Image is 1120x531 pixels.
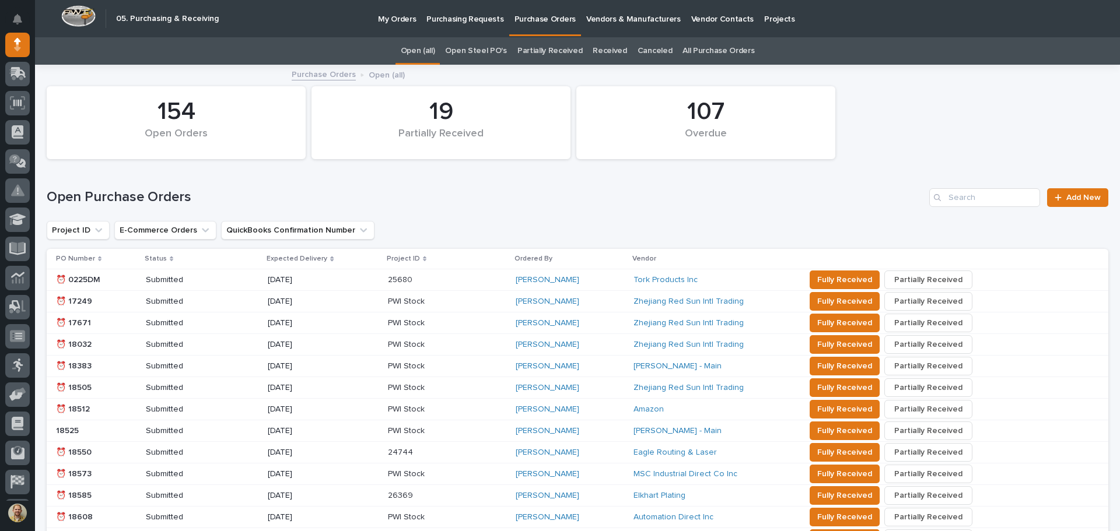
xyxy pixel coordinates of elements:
p: ⏰ 18573 [56,469,136,479]
button: QuickBooks Confirmation Number [221,221,374,240]
div: 19 [331,97,551,126]
a: Add New [1047,188,1108,207]
div: Open Orders [66,128,286,152]
p: PWI Stock [388,297,485,307]
span: Partially Received [894,445,963,459]
span: Fully Received [817,337,872,351]
p: [DATE] [268,512,365,522]
p: Submitted [146,297,243,307]
p: Submitted [146,318,243,328]
a: [PERSON_NAME] [516,469,579,479]
p: 25680 [388,275,485,285]
a: MSC Industrial Direct Co Inc [633,469,737,479]
tr: 18525Submitted[DATE]PWI Stock[PERSON_NAME] [PERSON_NAME] - Main Fully ReceivedPartially Received [47,420,1108,442]
p: [DATE] [268,405,365,414]
a: Elkhart Plating [633,491,685,501]
p: ⏰ 18550 [56,448,136,458]
span: Partially Received [894,510,963,524]
button: Fully Received [810,335,880,354]
button: Fully Received [810,292,880,311]
button: Partially Received [884,421,972,440]
a: All Purchase Orders [682,37,754,65]
p: PWI Stock [388,340,485,350]
span: Partially Received [894,316,963,330]
span: Partially Received [894,488,963,502]
p: [DATE] [268,297,365,307]
button: Partially Received [884,443,972,462]
button: Fully Received [810,465,880,483]
span: Fully Received [817,510,872,524]
span: Partially Received [894,467,963,481]
p: Submitted [146,469,243,479]
button: Fully Received [810,270,880,289]
p: Submitted [146,405,243,414]
button: Fully Received [810,508,880,526]
p: 18525 [56,426,136,436]
input: Search [929,188,1040,207]
p: ⏰ 18512 [56,405,136,414]
span: Partially Received [894,381,963,395]
p: Submitted [146,340,243,350]
a: Received [593,37,627,65]
button: Partially Received [884,335,972,354]
tr: ⏰ 17249Submitted[DATE]PWI Stock[PERSON_NAME] Zhejiang Red Sun Intl Trading Fully ReceivedPartiall... [47,291,1108,312]
p: [DATE] [268,383,365,393]
button: Fully Received [810,314,880,332]
tr: ⏰ 18512Submitted[DATE]PWI Stock[PERSON_NAME] Amazon Fully ReceivedPartially Received [47,399,1108,420]
span: Fully Received [817,445,872,459]
button: Partially Received [884,400,972,419]
p: [DATE] [268,469,365,479]
tr: ⏰ 18032Submitted[DATE]PWI Stock[PERSON_NAME] Zhejiang Red Sun Intl Trading Fully ReceivedPartiall... [47,334,1108,356]
a: Automation Direct Inc [633,512,713,522]
p: ⏰ 17249 [56,297,136,307]
tr: ⏰ 18383Submitted[DATE]PWI Stock[PERSON_NAME] [PERSON_NAME] - Main Fully ReceivedPartially Received [47,356,1108,377]
span: Fully Received [817,273,872,287]
p: PWI Stock [388,512,485,522]
p: Open (all) [369,68,405,80]
p: Expected Delivery [267,252,327,265]
button: E-Commerce Orders [114,221,216,240]
a: [PERSON_NAME] [516,426,579,436]
p: PWI Stock [388,318,485,328]
a: [PERSON_NAME] - Main [633,426,722,436]
p: ⏰ 18032 [56,340,136,350]
button: Fully Received [810,486,880,505]
a: [PERSON_NAME] [516,318,579,328]
span: Fully Received [817,294,872,308]
p: Ordered By [514,252,552,265]
tr: ⏰ 18573Submitted[DATE]PWI Stock[PERSON_NAME] MSC Industrial Direct Co Inc Fully ReceivedPartially... [47,463,1108,485]
button: Partially Received [884,357,972,375]
p: ⏰ 17671 [56,318,136,328]
span: Fully Received [817,488,872,502]
span: Fully Received [817,316,872,330]
a: [PERSON_NAME] [516,512,579,522]
p: ⏰ 18383 [56,361,136,371]
div: Overdue [596,128,815,152]
span: Partially Received [894,294,963,308]
a: Canceled [638,37,673,65]
p: 24744 [388,448,485,458]
span: Add New [1066,194,1101,202]
tr: ⏰ 18585Submitted[DATE]26369[PERSON_NAME] Elkhart Plating Fully ReceivedPartially Received [47,485,1108,507]
h1: Open Purchase Orders [47,189,925,206]
button: users-avatar [5,501,30,525]
a: [PERSON_NAME] - Main [633,361,722,371]
button: Partially Received [884,378,972,397]
p: [DATE] [268,340,365,350]
a: [PERSON_NAME] [516,361,579,371]
button: Partially Received [884,292,972,311]
button: Partially Received [884,486,972,505]
p: Submitted [146,275,243,285]
button: Fully Received [810,357,880,375]
p: [DATE] [268,426,365,436]
span: Partially Received [894,273,963,287]
span: Fully Received [817,359,872,373]
span: Fully Received [817,424,872,438]
button: Fully Received [810,421,880,440]
button: Project ID [47,221,110,240]
p: [DATE] [268,318,365,328]
div: Notifications [15,14,30,33]
a: [PERSON_NAME] [516,340,579,350]
h2: 05. Purchasing & Receiving [116,14,219,24]
a: Open Steel PO's [445,37,506,65]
